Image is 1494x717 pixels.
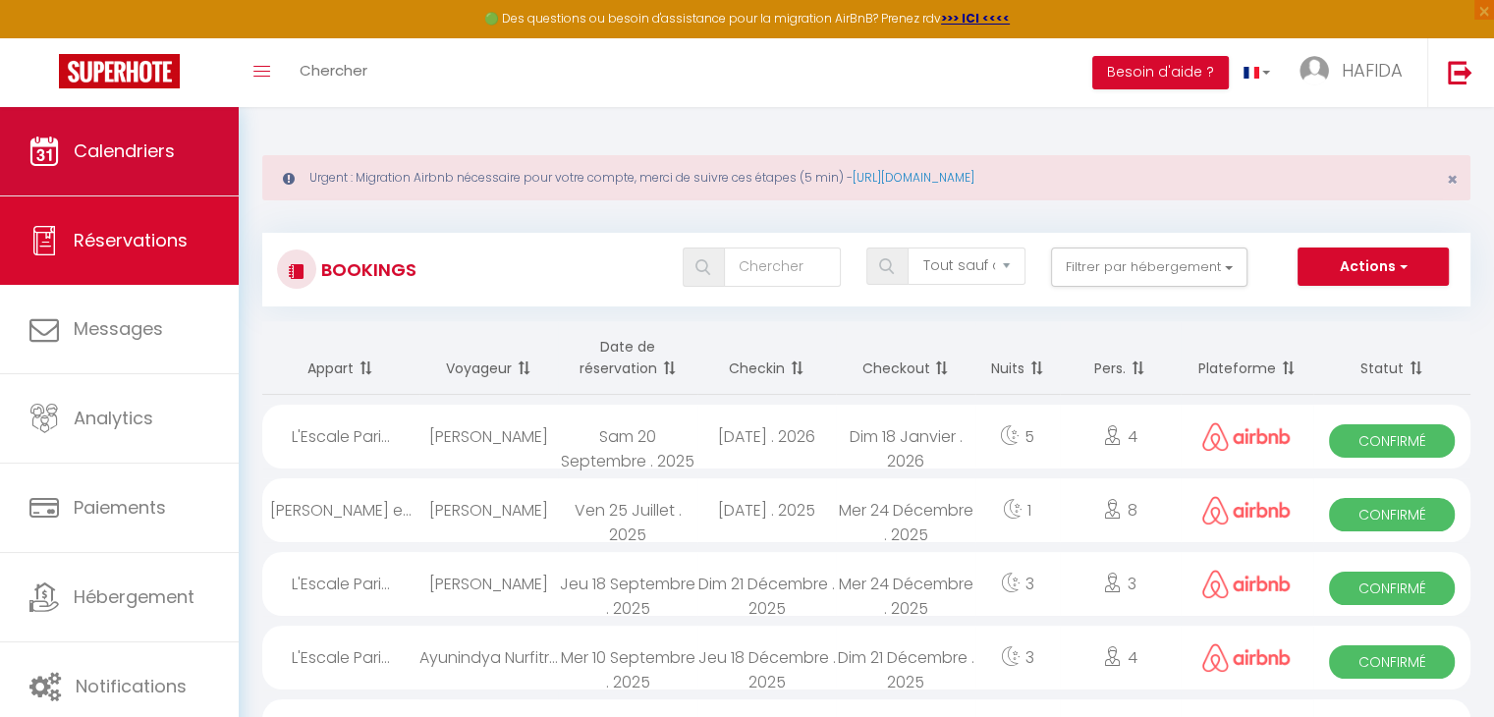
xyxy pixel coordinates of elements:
span: Calendriers [74,138,175,163]
div: Urgent : Migration Airbnb nécessaire pour votre compte, merci de suivre ces étapes (5 min) - [262,155,1470,200]
a: Chercher [285,38,382,107]
span: Messages [74,316,163,341]
th: Sort by nights [975,321,1060,395]
button: Actions [1298,248,1449,287]
th: Sort by booking date [558,321,696,395]
th: Sort by rentals [262,321,419,395]
a: [URL][DOMAIN_NAME] [853,169,974,186]
span: × [1447,167,1458,192]
th: Sort by checkin [697,321,836,395]
a: ... HAFIDA [1285,38,1427,107]
img: ... [1300,56,1329,85]
h3: Bookings [316,248,416,292]
span: Réservations [74,228,188,252]
span: Analytics [74,406,153,430]
button: Close [1447,171,1458,189]
th: Sort by people [1060,321,1181,395]
span: HAFIDA [1342,58,1403,83]
button: Besoin d'aide ? [1092,56,1229,89]
span: Hébergement [74,584,194,609]
a: >>> ICI <<<< [941,10,1010,27]
button: Filtrer par hébergement [1051,248,1247,287]
span: Chercher [300,60,367,81]
th: Sort by channel [1181,321,1313,395]
input: Chercher [724,248,841,287]
th: Sort by checkout [836,321,974,395]
img: Super Booking [59,54,180,88]
th: Sort by status [1313,321,1470,395]
th: Sort by guest [419,321,558,395]
span: Paiements [74,495,166,520]
span: Notifications [76,674,187,698]
img: logout [1448,60,1472,84]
